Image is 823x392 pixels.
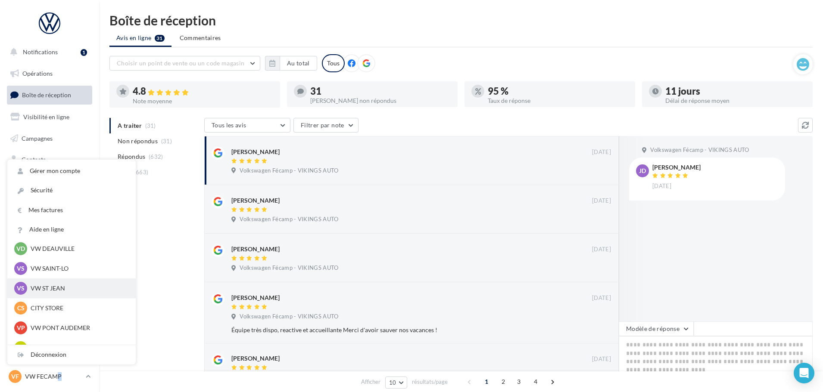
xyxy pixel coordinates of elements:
a: Médiathèque [5,172,94,190]
span: Répondus [118,152,146,161]
p: VW PONT AUDEMER [31,324,125,332]
span: Non répondus [118,137,158,145]
a: Campagnes DataOnDemand [5,244,94,269]
div: Open Intercom Messenger [794,363,814,383]
span: 10 [389,379,396,386]
a: Opérations [5,65,94,83]
div: [PERSON_NAME] [231,245,280,253]
span: Volkswagen Fécamp - VIKINGS AUTO [240,264,338,272]
button: Au total [265,56,317,71]
a: Aide en ligne [7,220,136,239]
a: Calendrier [5,194,94,212]
span: Contacts [22,156,46,163]
span: Campagnes [22,134,53,142]
span: VP [17,324,25,332]
a: Boîte de réception [5,86,94,104]
p: VW ST JEAN [31,284,125,293]
button: Choisir un point de vente ou un code magasin [109,56,260,71]
button: Modèle de réponse [619,321,694,336]
span: [DATE] [592,148,611,156]
a: Campagnes [5,130,94,148]
div: [PERSON_NAME] [231,196,280,205]
div: Délai de réponse moyen [665,98,806,104]
span: VF [11,372,19,381]
div: Taux de réponse [488,98,628,104]
div: 4.8 [133,86,273,96]
div: [PERSON_NAME] [231,148,280,156]
p: VW SAINT-LO [31,264,125,273]
p: VW FECAMP [25,372,82,381]
span: Volkswagen Fécamp - VIKINGS AUTO [240,167,338,175]
span: Choisir un point de vente ou un code magasin [117,59,244,67]
span: [DATE] [592,246,611,253]
div: Tous [322,54,345,72]
button: 10 [385,377,407,389]
a: VF VW FECAMP [7,368,92,385]
span: Opérations [22,70,53,77]
p: VW LISIEUX [31,343,125,352]
span: (31) [161,138,172,145]
div: [PERSON_NAME] [652,164,701,170]
span: Volkswagen Fécamp - VIKINGS AUTO [650,146,749,154]
span: [DATE] [592,294,611,302]
a: Mes factures [7,201,136,220]
span: VS [17,264,25,273]
a: Visibilité en ligne [5,108,94,126]
span: [DATE] [652,182,671,190]
span: VS [17,284,25,293]
span: CS [17,304,25,312]
button: Au total [280,56,317,71]
span: Visibilité en ligne [23,113,69,120]
span: VL [17,343,25,352]
a: Sécurité [7,181,136,200]
p: CITY STORE [31,304,125,312]
span: Tous les avis [212,121,246,129]
div: [PERSON_NAME] [231,354,280,363]
p: VW DEAUVILLE [31,244,125,253]
span: 4 [529,375,542,389]
button: Tous les avis [204,118,290,133]
span: 1 [480,375,493,389]
div: Déconnexion [7,345,136,364]
span: (663) [134,169,149,176]
a: Gérer mon compte [7,161,136,181]
div: [PERSON_NAME] [231,293,280,302]
span: Volkswagen Fécamp - VIKINGS AUTO [240,313,338,321]
span: Boîte de réception [22,91,71,99]
a: PLV et print personnalisable [5,215,94,240]
div: Note moyenne [133,98,273,104]
span: Notifications [23,48,58,56]
span: JD [639,167,646,175]
span: 3 [512,375,526,389]
div: 31 [310,86,451,96]
div: 95 % [488,86,628,96]
button: Filtrer par note [293,118,359,133]
div: 1 [81,49,87,56]
span: (632) [149,153,163,160]
a: Contacts [5,151,94,169]
span: résultats/page [412,378,448,386]
button: Notifications 1 [5,43,90,61]
div: 11 jours [665,86,806,96]
div: Équipe très dispo, reactive et accueillante Merci d'avoir sauver nos vacances ! [231,326,555,334]
div: Boîte de réception [109,14,813,27]
span: Afficher [361,378,380,386]
div: [PERSON_NAME] non répondus [310,98,451,104]
span: Commentaires [180,34,221,41]
span: Volkswagen Fécamp - VIKINGS AUTO [240,216,338,223]
span: [DATE] [592,355,611,363]
span: 2 [496,375,510,389]
span: VD [16,244,25,253]
span: [DATE] [592,197,611,205]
